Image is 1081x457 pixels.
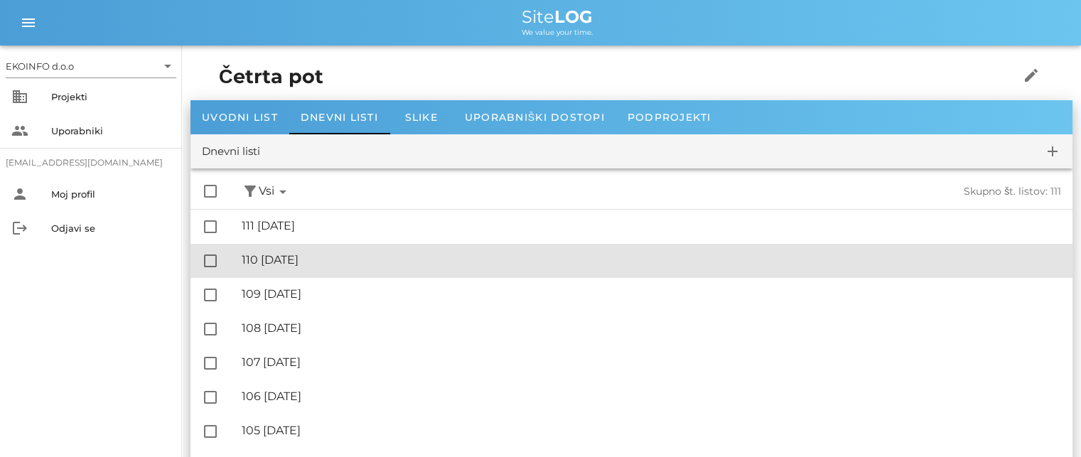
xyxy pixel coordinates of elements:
[20,14,37,31] i: menu
[1010,389,1081,457] div: Pripomoček za klepet
[242,389,1061,403] div: 106 [DATE]
[1010,389,1081,457] iframe: Chat Widget
[51,91,171,102] div: Projekti
[259,183,291,200] span: Vsi
[405,111,438,124] span: Slike
[51,222,171,234] div: Odjavi se
[11,220,28,237] i: logout
[522,6,593,27] span: Site
[1044,143,1061,160] i: add
[11,88,28,105] i: business
[242,219,1061,232] div: 111 [DATE]
[465,111,605,124] span: Uporabniški dostopi
[202,144,260,160] div: Dnevni listi
[6,60,74,72] div: EKOINFO d.o.o
[219,63,975,92] h1: Četrta pot
[677,186,1062,198] div: Skupno št. listov: 111
[522,28,593,37] span: We value your time.
[242,355,1061,369] div: 107 [DATE]
[628,111,711,124] span: Podprojekti
[159,58,176,75] i: arrow_drop_down
[301,111,378,124] span: Dnevni listi
[11,122,28,139] i: people
[11,186,28,203] i: person
[202,111,278,124] span: Uvodni list
[242,321,1061,335] div: 108 [DATE]
[242,287,1061,301] div: 109 [DATE]
[1023,67,1040,84] i: edit
[274,183,291,200] i: arrow_drop_down
[242,424,1061,437] div: 105 [DATE]
[242,253,1061,267] div: 110 [DATE]
[242,183,259,200] button: filter_alt
[6,55,176,77] div: EKOINFO d.o.o
[554,6,593,27] b: LOG
[51,125,171,136] div: Uporabniki
[51,188,171,200] div: Moj profil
